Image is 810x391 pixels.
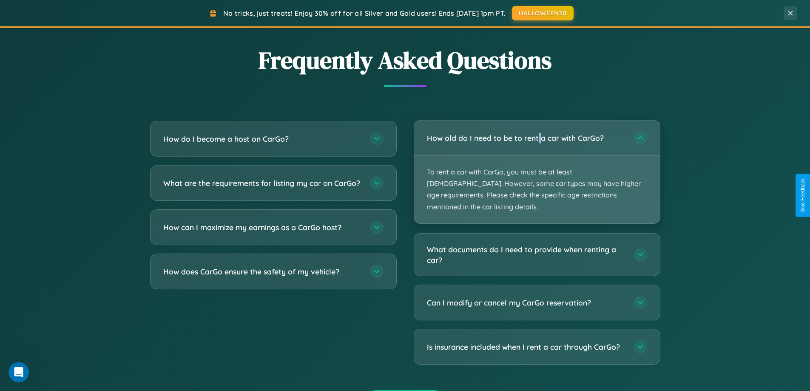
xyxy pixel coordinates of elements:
[163,134,361,144] h3: How do I become a host on CarGo?
[163,222,361,233] h3: How can I maximize my earnings as a CarGo host?
[427,244,625,265] h3: What documents do I need to provide when renting a car?
[512,6,574,20] button: HALLOWEEN30
[427,342,625,352] h3: Is insurance included when I rent a car through CarGo?
[800,178,806,213] div: Give Feedback
[427,133,625,143] h3: How old do I need to be to rent a car with CarGo?
[150,44,660,77] h2: Frequently Asked Questions
[427,297,625,308] h3: Can I modify or cancel my CarGo reservation?
[163,266,361,277] h3: How does CarGo ensure the safety of my vehicle?
[414,156,660,223] p: To rent a car with CarGo, you must be at least [DEMOGRAPHIC_DATA]. However, some car types may ha...
[163,178,361,188] h3: What are the requirements for listing my car on CarGo?
[223,9,506,17] span: No tricks, just treats! Enjoy 30% off for all Silver and Gold users! Ends [DATE] 1pm PT.
[9,362,29,382] iframe: Intercom live chat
